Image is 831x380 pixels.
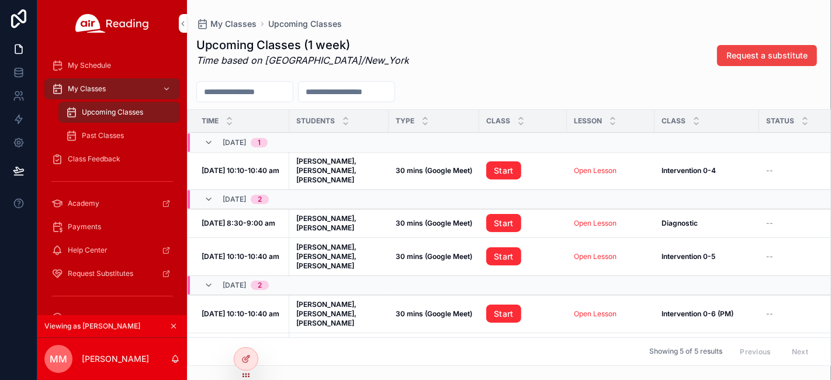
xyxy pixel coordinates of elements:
a: Open Lesson [574,309,648,319]
a: Open Lesson [574,309,617,318]
span: MM [50,352,67,366]
a: 30 mins (Google Meet) [396,166,472,175]
span: -- [766,219,773,228]
a: Start [486,305,521,323]
div: 2 [258,281,262,290]
a: Past Classes [58,125,180,146]
a: Request Substitutes [44,263,180,284]
strong: Intervention 0-5 [662,252,715,261]
span: Academy [68,199,99,208]
strong: [PERSON_NAME], [PERSON_NAME], [PERSON_NAME] [296,243,358,270]
a: [DATE] 10:10-10:40 am [202,252,282,261]
span: Class [486,116,510,126]
strong: [DATE] 10:10-10:40 am [202,166,279,175]
span: Type [396,116,414,126]
strong: [DATE] 10:10-10:40 am [202,309,279,318]
span: Status [766,116,794,126]
a: [PERSON_NAME], [PERSON_NAME], [PERSON_NAME] [296,243,382,271]
em: Time based on [GEOGRAPHIC_DATA]/New_York [196,54,409,66]
span: Class Feedback [68,154,120,164]
a: [PERSON_NAME], [PERSON_NAME], [PERSON_NAME] [296,157,382,185]
span: My Classes [210,18,257,30]
a: Intervention 0-6 (PM) [662,309,752,319]
a: Start [486,305,560,323]
a: Intervention 0-4 [662,166,752,175]
a: 30 mins (Google Meet) [396,309,472,319]
a: Open Lesson [574,252,648,261]
a: Start [486,247,521,266]
strong: [PERSON_NAME], [PERSON_NAME], [PERSON_NAME] [296,157,358,184]
a: Upcoming Classes [268,18,342,30]
a: My Classes [196,18,257,30]
div: scrollable content [37,47,187,315]
span: Lesson [574,116,602,126]
a: [DATE] 10:10-10:40 am [202,309,282,319]
a: Diagnostic [662,219,752,228]
strong: [DATE] 8:30-9:00 am [202,219,275,227]
span: Class [662,116,685,126]
span: Request a substitute [726,50,808,61]
a: Start [486,161,521,180]
span: [DATE] [223,195,246,204]
strong: [PERSON_NAME], [PERSON_NAME] [296,214,358,232]
strong: Diagnostic [662,219,698,227]
span: [DATE] [223,138,246,147]
div: 2 [258,195,262,204]
span: Showing 5 of 5 results [649,347,722,357]
span: -- [766,252,773,261]
span: Request Substitutes [68,269,133,278]
a: 30 mins (Google Meet) [396,252,472,261]
a: Account [44,308,180,329]
strong: 30 mins (Google Meet) [396,219,472,227]
a: Upcoming Classes [58,102,180,123]
a: [PERSON_NAME], [PERSON_NAME], [PERSON_NAME] [296,300,382,328]
span: Account [68,313,95,323]
strong: Intervention 0-6 (PM) [662,309,733,318]
span: Students [296,116,335,126]
span: [DATE] [223,281,246,290]
span: Help Center [68,246,108,255]
strong: [PERSON_NAME], [PERSON_NAME], [PERSON_NAME] [296,300,358,327]
span: Payments [68,222,101,232]
a: Open Lesson [574,166,648,175]
a: Start [486,214,521,233]
a: Start [486,161,560,180]
a: Class Feedback [44,148,180,170]
span: Time [202,116,219,126]
a: Start [486,214,560,233]
a: My Classes [44,78,180,99]
span: My Classes [68,84,106,94]
a: [PERSON_NAME], [PERSON_NAME] [296,214,382,233]
p: [PERSON_NAME] [82,353,149,365]
a: Open Lesson [574,219,648,228]
a: Help Center [44,240,180,261]
a: Payments [44,216,180,237]
div: 1 [258,138,261,147]
a: Open Lesson [574,252,617,261]
span: Viewing as [PERSON_NAME] [44,322,140,331]
a: [DATE] 10:10-10:40 am [202,166,282,175]
a: [DATE] 8:30-9:00 am [202,219,282,228]
span: -- [766,166,773,175]
a: Intervention 0-5 [662,252,752,261]
span: Upcoming Classes [82,108,143,117]
a: Open Lesson [574,166,617,175]
span: My Schedule [68,61,111,70]
a: My Schedule [44,55,180,76]
h1: Upcoming Classes (1 week) [196,37,409,53]
a: Start [486,247,560,266]
a: Academy [44,193,180,214]
span: Past Classes [82,131,124,140]
a: Open Lesson [574,219,617,227]
button: Request a substitute [717,45,817,66]
span: -- [766,309,773,319]
a: 30 mins (Google Meet) [396,219,472,228]
strong: Intervention 0-4 [662,166,716,175]
img: App logo [75,14,149,33]
strong: [DATE] 10:10-10:40 am [202,252,279,261]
